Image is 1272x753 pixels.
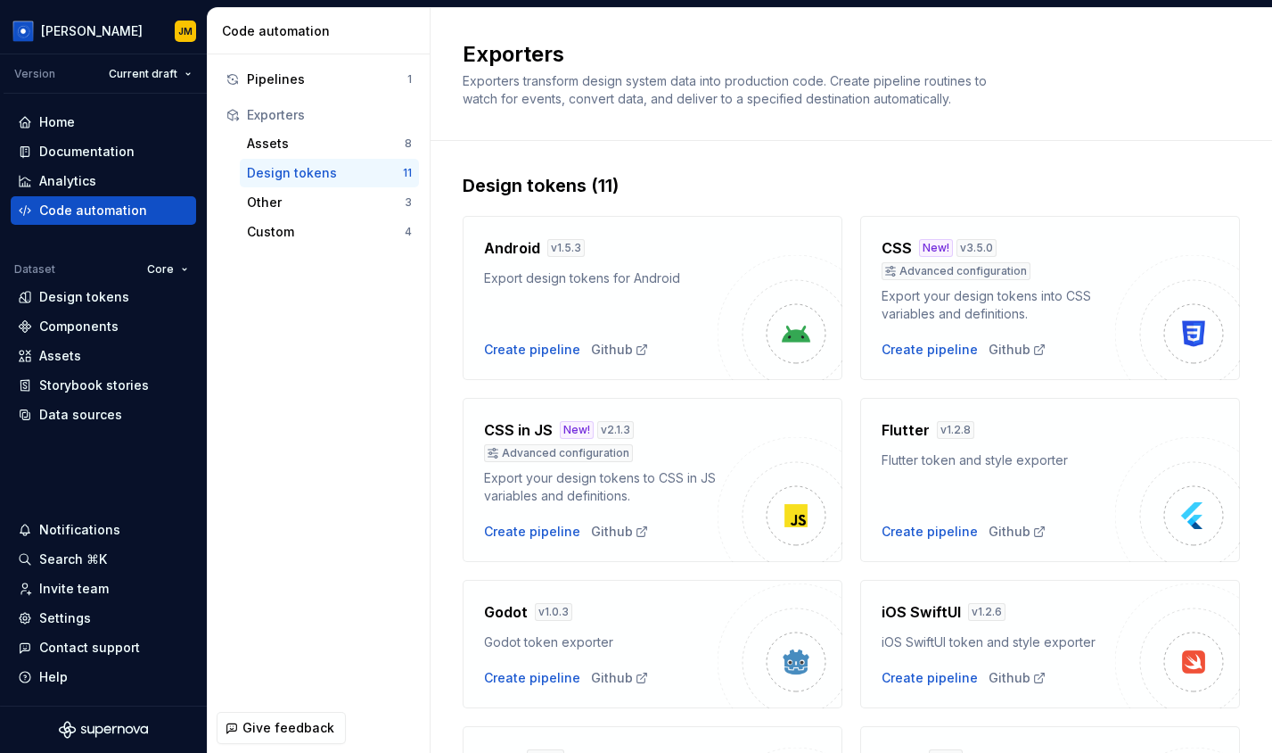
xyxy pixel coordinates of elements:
[535,603,572,621] div: v 1.0.3
[247,164,403,182] div: Design tokens
[39,376,149,394] div: Storybook stories
[882,523,978,541] button: Create pipeline
[11,604,196,633] a: Settings
[109,67,177,81] span: Current draft
[484,523,580,541] button: Create pipeline
[247,70,407,88] div: Pipelines
[39,521,120,539] div: Notifications
[882,419,930,441] h4: Flutter
[956,239,997,257] div: v 3.5.0
[11,342,196,370] a: Assets
[240,129,419,158] a: Assets8
[39,580,109,598] div: Invite team
[484,419,553,441] h4: CSS in JS
[39,288,129,306] div: Design tokens
[39,318,119,335] div: Components
[591,669,649,687] a: Github
[484,633,718,651] div: Godot token exporter
[591,341,649,359] a: Github
[484,669,580,687] button: Create pipeline
[463,40,1219,69] h2: Exporters
[591,523,649,541] a: Github
[11,167,196,195] a: Analytics
[39,668,68,686] div: Help
[882,341,978,359] button: Create pipeline
[882,287,1115,323] div: Export your design tokens into CSS variables and definitions.
[247,106,412,124] div: Exporters
[463,173,1240,198] div: Design tokens (11)
[11,401,196,429] a: Data sources
[484,237,540,259] h4: Android
[11,575,196,603] a: Invite team
[247,135,405,153] div: Assets
[968,603,1005,621] div: v 1.2.6
[247,194,405,211] div: Other
[405,137,412,151] div: 8
[882,633,1115,651] div: iOS SwiftUI token and style exporter
[989,341,1046,359] div: Github
[217,712,346,744] button: Give feedback
[39,347,81,365] div: Assets
[547,239,585,257] div: v 1.5.3
[463,73,990,106] span: Exporters transform design system data into production code. Create pipeline routines to watch fo...
[11,663,196,691] button: Help
[11,516,196,544] button: Notifications
[39,202,147,219] div: Code automation
[11,196,196,225] a: Code automation
[882,601,961,623] h4: iOS SwiftUI
[240,159,419,187] button: Design tokens11
[484,444,633,462] div: Advanced configuration
[484,269,718,287] div: Export design tokens for Android
[405,195,412,210] div: 3
[11,137,196,166] a: Documentation
[242,719,334,737] span: Give feedback
[11,108,196,137] a: Home
[882,451,1115,469] div: Flutter token and style exporter
[39,406,122,424] div: Data sources
[937,421,974,439] div: v 1.2.8
[39,639,140,657] div: Contact support
[989,523,1046,541] a: Github
[247,223,405,241] div: Custom
[407,72,412,87] div: 1
[989,669,1046,687] a: Github
[484,341,580,359] button: Create pipeline
[101,62,200,87] button: Current draft
[59,721,148,739] svg: Supernova Logo
[12,21,34,42] img: 049812b6-2877-400d-9dc9-987621144c16.png
[218,65,419,94] button: Pipelines1
[403,166,412,180] div: 11
[484,469,718,505] div: Export your design tokens to CSS in JS variables and definitions.
[240,218,419,246] button: Custom4
[11,371,196,400] a: Storybook stories
[882,669,978,687] button: Create pipeline
[14,67,55,81] div: Version
[484,601,528,623] h4: Godot
[405,225,412,239] div: 4
[240,188,419,217] button: Other3
[597,421,634,439] div: v 2.1.3
[222,22,423,40] div: Code automation
[919,239,953,257] div: New!
[11,312,196,341] a: Components
[39,172,96,190] div: Analytics
[41,22,143,40] div: [PERSON_NAME]
[39,609,91,627] div: Settings
[11,545,196,574] button: Search ⌘K
[178,24,193,38] div: JM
